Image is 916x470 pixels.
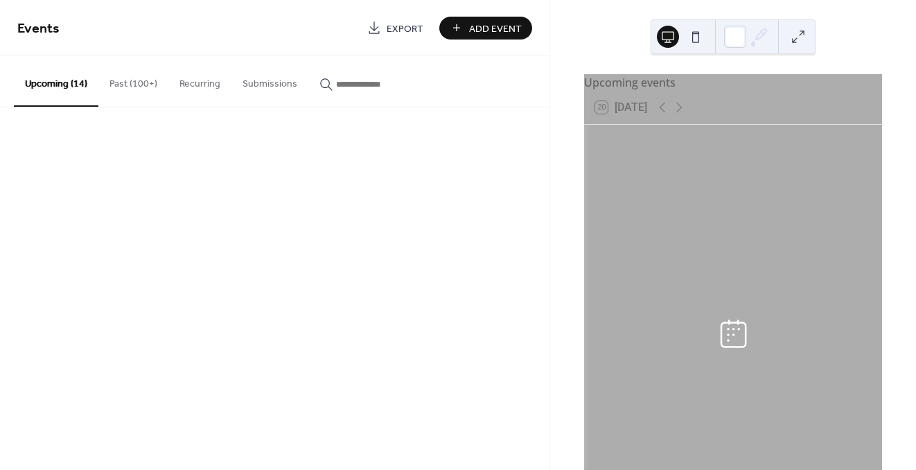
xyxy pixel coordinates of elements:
[387,21,423,36] span: Export
[231,56,308,105] button: Submissions
[357,17,434,40] a: Export
[168,56,231,105] button: Recurring
[98,56,168,105] button: Past (100+)
[14,56,98,107] button: Upcoming (14)
[439,17,532,40] button: Add Event
[469,21,522,36] span: Add Event
[17,15,60,42] span: Events
[584,74,882,91] div: Upcoming events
